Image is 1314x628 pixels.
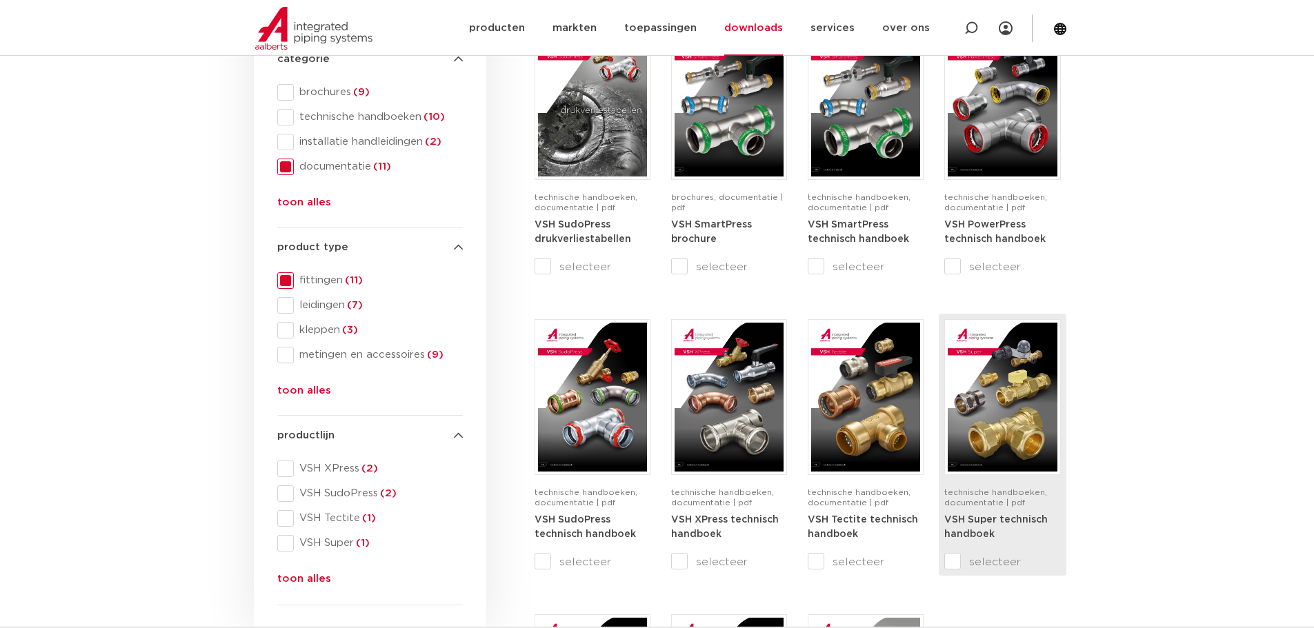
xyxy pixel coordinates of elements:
span: (11) [343,275,363,285]
div: kleppen(3) [277,322,463,338]
a: VSH PowerPress technisch handboek [944,219,1046,245]
span: brochures, documentatie | pdf [671,193,783,212]
button: toon alles [277,194,331,216]
label: selecteer [808,554,924,570]
span: metingen en accessoires [294,348,463,362]
span: technische handboeken, documentatie | pdf [808,488,910,507]
span: technische handboeken, documentatie | pdf [535,488,637,507]
span: (2) [423,136,441,147]
span: kleppen [294,323,463,337]
a: VSH SudoPress technisch handboek [535,514,636,540]
img: VSH-SmartPress_A4Brochure-5008016-2023_2.0_NL-pdf.jpg [675,28,784,176]
img: VSH-SmartPress_A4TM_5009301_2023_2.0-EN-pdf.jpg [811,28,920,176]
div: fittingen(11) [277,272,463,289]
img: VSH-PowerPress_A4TM_5008817_2024_3.1_NL-pdf.jpg [948,28,1057,176]
span: documentatie [294,160,463,174]
span: (3) [340,325,358,335]
img: VSH-XPress_A4TM_5008762_2025_4.1_NL-pdf.jpg [675,323,784,472]
button: toon alles [277,383,331,405]
div: VSH Tectite(1) [277,510,463,527]
div: brochures(9) [277,84,463,101]
span: fittingen [294,274,463,287]
span: technische handboeken [294,110,463,124]
h4: product type [277,239,463,256]
a: VSH SmartPress brochure [671,219,752,245]
div: documentatie(11) [277,159,463,175]
span: leidingen [294,298,463,312]
div: leidingen(7) [277,297,463,314]
a: VSH SudoPress drukverliestabellen [535,219,631,245]
img: VSH-Tectite_A4TM_5009376-2024-2.0_NL-pdf.jpg [811,323,920,472]
label: selecteer [944,554,1060,570]
span: VSH Super [294,536,463,550]
span: (9) [351,87,370,97]
img: VSH-SudoPress_A4TM_5001604-2023-3.0_NL-pdf.jpg [538,323,647,472]
span: technische handboeken, documentatie | pdf [535,193,637,212]
a: VSH Super technisch handboek [944,514,1048,540]
span: technische handboeken, documentatie | pdf [808,193,910,212]
div: installatie handleidingen(2) [277,134,463,150]
button: toon alles [277,571,331,593]
div: VSH SudoPress(2) [277,485,463,502]
strong: VSH SmartPress technisch handboek [808,220,909,245]
span: (2) [378,488,397,498]
div: technische handboeken(10) [277,109,463,125]
span: technische handboeken, documentatie | pdf [944,488,1047,507]
span: (7) [345,300,363,310]
img: VSH-Super_A4TM_5007411-2022-2.1_NL-1-pdf.jpg [948,323,1057,472]
a: VSH SmartPress technisch handboek [808,219,909,245]
span: installatie handleidingen [294,135,463,149]
span: (1) [360,513,376,523]
span: technische handboeken, documentatie | pdf [671,488,774,507]
label: selecteer [535,554,650,570]
h4: productlijn [277,427,463,444]
span: (1) [354,538,370,548]
div: VSH Super(1) [277,535,463,551]
a: VSH Tectite technisch handboek [808,514,918,540]
label: selecteer [808,259,924,275]
img: VSH-SudoPress_A4PLT_5007706_2024-2.0_NL-pdf.jpg [538,28,647,176]
strong: VSH SudoPress drukverliestabellen [535,220,631,245]
span: technische handboeken, documentatie | pdf [944,193,1047,212]
div: VSH XPress(2) [277,460,463,477]
a: VSH XPress technisch handboek [671,514,779,540]
div: metingen en accessoires(9) [277,347,463,363]
label: selecteer [944,259,1060,275]
span: (9) [425,350,444,360]
strong: VSH PowerPress technisch handboek [944,220,1046,245]
span: (2) [359,463,378,474]
span: VSH XPress [294,462,463,476]
span: (10) [421,112,445,122]
label: selecteer [671,259,787,275]
span: VSH Tectite [294,511,463,525]
label: selecteer [671,554,787,570]
span: (11) [371,161,391,172]
strong: VSH SmartPress brochure [671,220,752,245]
label: selecteer [535,259,650,275]
span: brochures [294,85,463,99]
span: VSH SudoPress [294,487,463,500]
h4: categorie [277,51,463,68]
